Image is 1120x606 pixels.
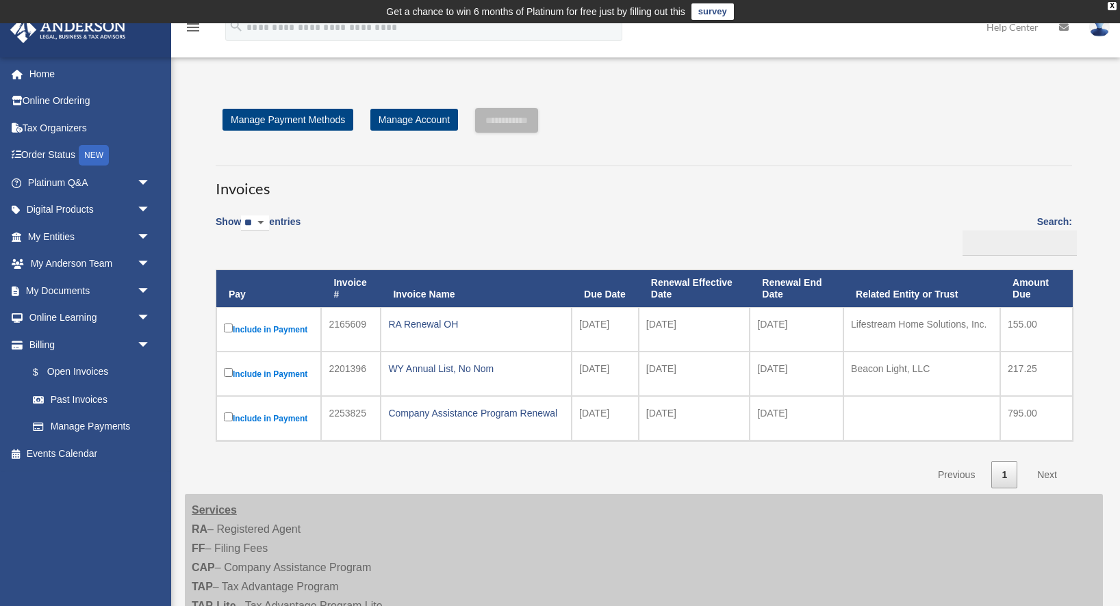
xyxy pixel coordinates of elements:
[991,461,1017,489] a: 1
[10,331,164,358] a: Billingarrow_drop_down
[10,169,171,196] a: Platinum Q&Aarrow_drop_down
[1027,461,1067,489] a: Next
[137,169,164,197] span: arrow_drop_down
[572,396,639,440] td: [DATE]
[10,142,171,170] a: Order StatusNEW
[321,270,381,307] th: Invoice #: activate to sort column ascending
[572,270,639,307] th: Due Date: activate to sort column ascending
[19,386,164,413] a: Past Invoices
[10,250,171,278] a: My Anderson Teamarrow_drop_down
[388,404,564,423] div: Company Assistance Program Renewal
[381,270,572,307] th: Invoice Name: activate to sort column ascending
[639,307,750,352] td: [DATE]
[370,109,458,131] a: Manage Account
[6,16,130,43] img: Anderson Advisors Platinum Portal
[224,365,314,382] label: Include in Payment
[321,307,381,352] td: 2165609
[10,196,171,224] a: Digital Productsarrow_drop_down
[137,277,164,305] span: arrow_drop_down
[216,213,301,245] label: Show entries
[388,315,564,334] div: RA Renewal OH
[241,215,269,231] select: Showentries
[388,359,564,378] div: WY Annual List, No Nom
[222,109,353,131] a: Manage Payment Methods
[1000,396,1073,440] td: 795.00
[321,396,381,440] td: 2253825
[572,352,639,396] td: [DATE]
[10,304,171,332] a: Online Learningarrow_drop_down
[137,304,164,332] span: arrow_drop_down
[10,440,171,467] a: Events Calendar
[10,60,171,88] a: Home
[10,277,171,304] a: My Documentsarrow_drop_down
[928,461,985,489] a: Previous
[691,3,734,20] a: survey
[843,352,1000,396] td: Beacon Light, LLC
[10,223,171,250] a: My Entitiesarrow_drop_down
[843,307,1000,352] td: Lifestream Home Solutions, Inc.
[321,352,381,396] td: 2201396
[843,270,1000,307] th: Related Entity or Trust: activate to sort column ascending
[639,270,750,307] th: Renewal Effective Date: activate to sort column ascending
[192,562,215,573] strong: CAP
[229,18,244,34] i: search
[19,358,157,386] a: $Open Invoices
[386,3,685,20] div: Get a chance to win 6 months of Platinum for free just by filling out this
[137,196,164,224] span: arrow_drop_down
[192,542,205,554] strong: FF
[224,412,233,421] input: Include in Payment
[1089,17,1110,37] img: User Pic
[216,166,1072,200] h3: Invoices
[10,88,171,115] a: Online Ordering
[79,145,109,166] div: NEW
[639,396,750,440] td: [DATE]
[19,413,164,440] a: Manage Payments
[572,307,639,352] td: [DATE]
[137,250,164,278] span: arrow_drop_down
[185,24,201,36] a: menu
[958,213,1072,256] label: Search:
[224,410,314,427] label: Include in Payment
[1000,307,1073,352] td: 155.00
[639,352,750,396] td: [DATE]
[750,352,843,396] td: [DATE]
[750,270,843,307] th: Renewal End Date: activate to sort column ascending
[40,364,47,381] span: $
[185,19,201,36] i: menu
[224,368,233,377] input: Include in Payment
[224,321,314,338] label: Include in Payment
[963,230,1077,256] input: Search:
[750,396,843,440] td: [DATE]
[1108,2,1117,10] div: close
[224,324,233,332] input: Include in Payment
[1000,270,1073,307] th: Amount Due: activate to sort column ascending
[192,504,237,516] strong: Services
[216,270,321,307] th: Pay: activate to sort column descending
[192,523,207,535] strong: RA
[10,114,171,142] a: Tax Organizers
[137,331,164,359] span: arrow_drop_down
[137,223,164,251] span: arrow_drop_down
[750,307,843,352] td: [DATE]
[1000,352,1073,396] td: 217.25
[192,581,213,592] strong: TAP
